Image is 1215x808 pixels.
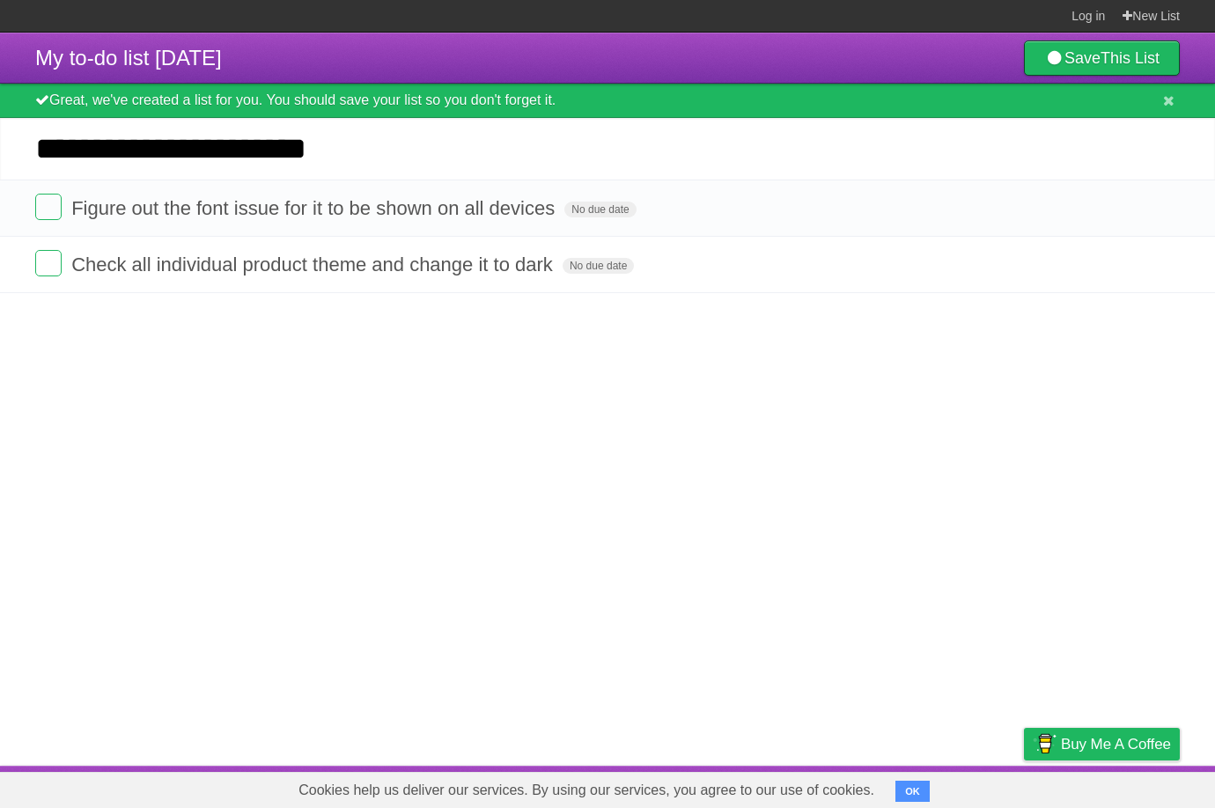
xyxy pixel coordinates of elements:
span: No due date [564,202,636,217]
label: Done [35,250,62,276]
span: No due date [563,258,634,274]
span: Cookies help us deliver our services. By using our services, you agree to our use of cookies. [281,773,892,808]
a: SaveThis List [1024,40,1180,76]
span: Figure out the font issue for it to be shown on all devices [71,197,559,219]
a: Terms [941,770,980,804]
img: Buy me a coffee [1033,729,1057,759]
a: Buy me a coffee [1024,728,1180,760]
a: Developers [848,770,919,804]
label: Done [35,194,62,220]
a: Suggest a feature [1069,770,1180,804]
b: This List [1101,49,1160,67]
button: OK [895,781,930,802]
span: Check all individual product theme and change it to dark [71,253,557,275]
span: My to-do list [DATE] [35,46,222,70]
a: About [790,770,827,804]
span: Buy me a coffee [1061,729,1171,760]
a: Privacy [1001,770,1047,804]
